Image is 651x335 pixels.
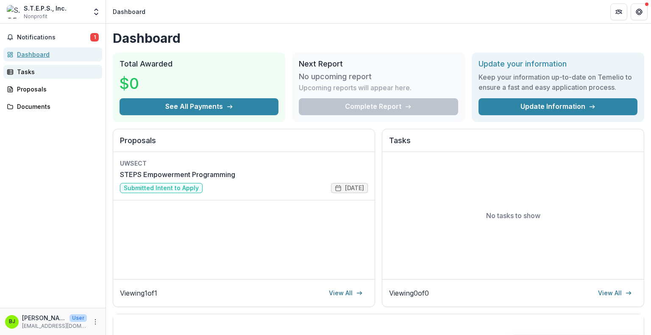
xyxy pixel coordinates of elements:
a: View All [324,286,368,300]
p: No tasks to show [486,210,540,221]
div: Proposals [17,85,95,94]
a: Proposals [3,82,102,96]
h2: Tasks [389,136,637,152]
h1: Dashboard [113,30,644,46]
button: Open entity switcher [90,3,102,20]
h3: $0 [120,72,183,95]
a: View All [593,286,637,300]
span: Notifications [17,34,90,41]
div: Dashboard [113,7,145,16]
p: Viewing 1 of 1 [120,288,157,298]
button: See All Payments [120,98,278,115]
button: Get Help [631,3,648,20]
div: Beatrice Jennette [9,319,15,324]
button: Notifications1 [3,30,102,44]
p: User [70,314,87,322]
a: Documents [3,100,102,114]
p: [EMAIL_ADDRESS][DOMAIN_NAME] [22,322,87,330]
a: Dashboard [3,47,102,61]
nav: breadcrumb [109,6,149,18]
h2: Update your information [479,59,637,69]
span: 1 [90,33,99,42]
a: Update Information [479,98,637,115]
div: Dashboard [17,50,95,59]
h2: Total Awarded [120,59,278,69]
div: Tasks [17,67,95,76]
p: [PERSON_NAME] [22,313,66,322]
div: S.T.E.P.S., Inc. [24,4,67,13]
div: Documents [17,102,95,111]
p: Viewing 0 of 0 [389,288,429,298]
h2: Next Report [299,59,458,69]
h2: Proposals [120,136,368,152]
a: STEPS Empowerment Programming [120,169,235,180]
button: More [90,317,100,327]
span: Nonprofit [24,13,47,20]
h3: Keep your information up-to-date on Temelio to ensure a fast and easy application process. [479,72,637,92]
img: S.T.E.P.S., Inc. [7,5,20,19]
a: Tasks [3,65,102,79]
p: Upcoming reports will appear here. [299,83,412,93]
button: Partners [610,3,627,20]
h3: No upcoming report [299,72,372,81]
